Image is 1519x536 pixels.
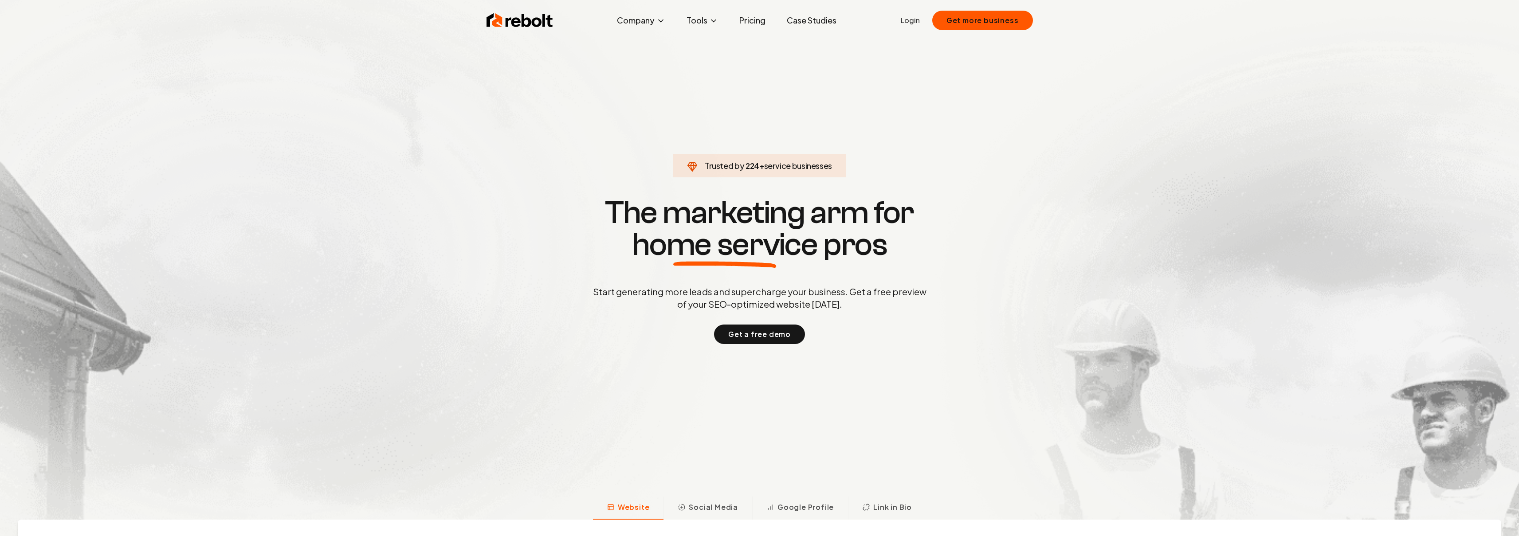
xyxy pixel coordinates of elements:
span: 224 [746,160,759,172]
button: Google Profile [752,497,848,520]
button: Website [593,497,664,520]
a: Case Studies [780,12,844,29]
span: + [759,160,764,171]
button: Get a free demo [714,325,805,344]
button: Company [610,12,672,29]
p: Start generating more leads and supercharge your business. Get a free preview of your SEO-optimiz... [591,286,928,310]
span: Website [618,502,650,513]
h1: The marketing arm for pros [547,197,973,261]
a: Login [901,15,920,26]
a: Pricing [732,12,773,29]
span: service businesses [764,160,832,171]
span: Google Profile [777,502,834,513]
span: Social Media [689,502,738,513]
button: Link in Bio [848,497,926,520]
button: Social Media [663,497,752,520]
span: home service [632,229,818,261]
button: Tools [679,12,725,29]
button: Get more business [932,11,1033,30]
img: Rebolt Logo [487,12,553,29]
span: Link in Bio [873,502,912,513]
span: Trusted by [705,160,744,171]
